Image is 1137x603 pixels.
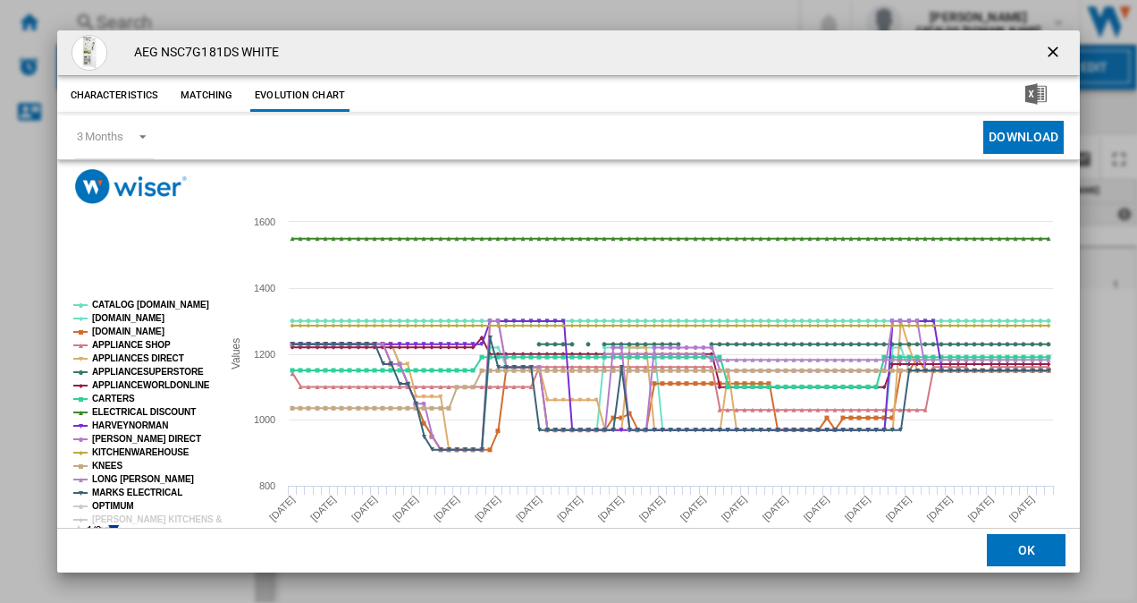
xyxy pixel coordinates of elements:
text: 1/2 [87,524,102,537]
tspan: KNEES [92,461,122,471]
tspan: APPLIANCEWORLDONLINE [92,380,210,390]
tspan: LONG [PERSON_NAME] [92,474,194,484]
tspan: OPTIMUM [92,501,134,511]
img: nsc7g181ds.jpg [72,35,107,71]
tspan: [DATE] [595,494,625,523]
button: OK [987,535,1065,567]
h4: AEG NSC7G181DS WHITE [125,44,280,62]
tspan: [DATE] [760,494,789,523]
tspan: [DATE] [267,494,297,523]
ng-md-icon: getI18NText('BUTTONS.CLOSE_DIALOG') [1044,43,1065,64]
tspan: [DATE] [554,494,584,523]
tspan: [DATE] [472,494,501,523]
tspan: KITCHENWAREHOUSE [92,447,189,457]
tspan: HARVEYNORMAN [92,420,168,430]
tspan: CATALOG [DOMAIN_NAME] [92,300,209,310]
tspan: [DOMAIN_NAME] [92,313,164,323]
tspan: 1600 [254,217,275,227]
tspan: [PERSON_NAME] KITCHENS & [92,514,222,524]
tspan: [DOMAIN_NAME] [92,327,164,336]
tspan: [DATE] [924,494,954,523]
tspan: [DATE] [350,494,379,523]
tspan: [DATE] [432,494,461,523]
tspan: APPLIANCE SHOP [92,340,171,350]
tspan: [DATE] [719,494,748,523]
tspan: [PERSON_NAME] DIRECT [92,434,201,444]
tspan: 1200 [254,349,275,360]
tspan: [DATE] [636,494,666,523]
img: excel-24x24.png [1025,83,1047,105]
tspan: Values [230,338,242,369]
tspan: [DATE] [308,494,338,523]
tspan: [DATE] [513,494,543,523]
tspan: CARTERS [92,394,135,403]
tspan: 1400 [254,283,275,293]
tspan: MARKS ELECTRICAL [92,488,182,497]
tspan: 1000 [254,414,275,425]
tspan: 800 [259,480,275,491]
md-dialog: Product popup [57,30,1081,573]
tspan: APPL [92,526,115,536]
button: Evolution chart [250,80,350,112]
tspan: [DATE] [801,494,830,523]
tspan: [DATE] [883,494,913,523]
img: logo_wiser_300x94.png [75,169,187,204]
tspan: [DATE] [1006,494,1036,523]
button: Characteristics [66,80,164,112]
tspan: [DATE] [842,494,872,523]
tspan: APPLIANCESUPERSTORE [92,367,204,377]
button: Matching [167,80,246,112]
tspan: ELECTRICAL DISCOUNT [92,407,196,417]
button: Download in Excel [997,80,1075,112]
tspan: [DATE] [391,494,420,523]
button: getI18NText('BUTTONS.CLOSE_DIALOG') [1037,35,1073,71]
tspan: APPLIANCES DIRECT [92,353,184,363]
tspan: [DATE] [965,494,995,523]
tspan: [DATE] [678,494,707,523]
button: Download [983,121,1064,154]
div: 3 Months [77,130,123,143]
